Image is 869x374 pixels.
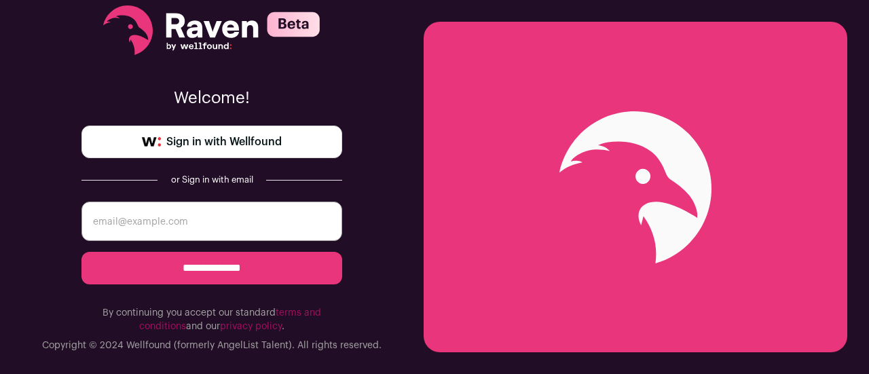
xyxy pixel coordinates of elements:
[142,137,161,147] img: wellfound-symbol-flush-black-fb3c872781a75f747ccb3a119075da62bfe97bd399995f84a933054e44a575c4.png
[81,202,342,241] input: email@example.com
[42,339,382,352] p: Copyright © 2024 Wellfound (formerly AngelList Talent). All rights reserved.
[168,174,255,185] div: or Sign in with email
[81,306,342,333] p: By continuing you accept our standard and our .
[220,322,282,331] a: privacy policy
[81,126,342,158] a: Sign in with Wellfound
[81,88,342,109] p: Welcome!
[166,134,282,150] span: Sign in with Wellfound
